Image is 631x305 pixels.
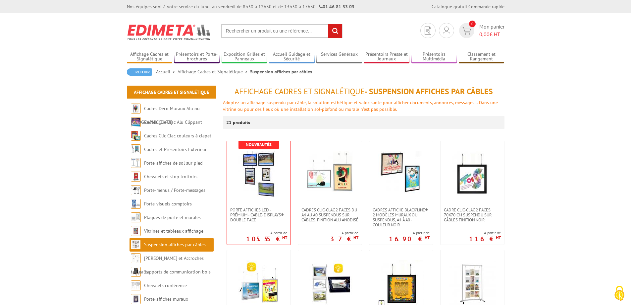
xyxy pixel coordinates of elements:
img: Porte-visuels comptoirs [131,199,141,209]
span: Affichage Cadres et Signalétique [235,86,365,97]
span: A partir de [330,230,358,236]
a: Présentoirs Multimédia [411,51,457,62]
a: Catalogue gratuit [432,4,467,10]
a: Suspension affiches par câbles [144,242,206,248]
a: Vitrines et tableaux affichage [144,228,203,234]
strong: 01 46 81 33 03 [319,4,354,10]
img: devis rapide [462,27,471,35]
a: Chevalets et stop trottoirs [144,174,197,180]
li: Suspension affiches par câbles [250,68,312,75]
span: Mon panier [479,23,504,38]
p: 37 € [330,237,358,241]
img: devis rapide [425,27,431,35]
span: Cadres affiche Black’Line® 2 modèles muraux ou suspendus, A4 à A0 - couleur noir [373,207,430,227]
a: Accueil Guidage et Sécurité [269,51,315,62]
sup: HT [353,235,358,241]
font: Adoptez un affichage suspendu par câble, la solution esthétique et valorisante pour afficher docu... [223,100,498,112]
a: Affichage Cadres et Signalétique [178,69,250,75]
a: Cadres Clic-Clac 2 faces du A4 au A0 suspendus sur câbles, finition alu anodisé [298,207,362,222]
img: Porte-menus / Porte-messages [131,185,141,195]
a: Porte-visuels comptoirs [144,201,192,207]
img: Vitrines et tableaux affichage [131,226,141,236]
img: Cadre Clic-Clac 2 faces 70x70 cm suspendu sur câbles finition noir [449,151,496,197]
img: Cadres Clic-Clac 2 faces du A4 au A0 suspendus sur câbles, finition alu anodisé [307,151,353,197]
a: Affichage Cadres et Signalétique [127,51,173,62]
img: Chevalets conférence [131,280,141,290]
a: Plaques de porte et murales [144,214,201,220]
a: Cadres affiche Black’Line® 2 modèles muraux ou suspendus, A4 à A0 - couleur noir [369,207,433,227]
sup: HT [425,235,430,241]
img: Porte Affiches LED - Prémium - Cable-Displays® Double face [236,151,282,197]
a: Porte-menus / Porte-messages [144,187,205,193]
a: Supports de communication bois [144,269,211,275]
img: Cadres et Présentoirs Extérieur [131,144,141,154]
span: A partir de [246,230,287,236]
sup: HT [282,235,287,241]
a: Cadres et Présentoirs Extérieur [144,146,207,152]
a: Porte-affiches muraux [144,296,188,302]
img: Cookies (fenêtre modale) [611,285,628,302]
a: [PERSON_NAME] et Accroches tableaux [131,255,204,275]
a: Exposition Grilles et Panneaux [222,51,267,62]
a: Affichage Cadres et Signalétique [134,89,209,95]
a: Porte-affiches de sol sur pied [144,160,202,166]
span: A partir de [389,230,430,236]
span: Cadres Clic-Clac 2 faces du A4 au A0 suspendus sur câbles, finition alu anodisé [301,207,358,222]
span: A partir de [469,230,501,236]
a: Porte Affiches LED - Prémium - Cable-Displays® Double face [227,207,290,222]
a: Chevalets conférence [144,282,187,288]
a: Classement et Rangement [459,51,504,62]
a: Présentoirs et Porte-brochures [174,51,220,62]
a: Cadres Clic-Clac couleurs à clapet [144,133,211,139]
a: Cadres Deco Muraux Alu ou [GEOGRAPHIC_DATA] [131,106,200,125]
input: rechercher [328,24,342,38]
img: Cimaises et Accroches tableaux [131,253,141,263]
a: Cadre Clic-Clac 2 faces 70x70 cm suspendu sur câbles finition noir [441,207,504,222]
img: Edimeta [127,20,211,44]
b: Nouveautés [246,142,272,147]
span: Cadre Clic-Clac 2 faces 70x70 cm suspendu sur câbles finition noir [444,207,501,222]
button: Cookies (fenêtre modale) [608,282,631,305]
img: Chevalets et stop trottoirs [131,172,141,182]
span: Porte Affiches LED - Prémium - Cable-Displays® Double face [230,207,287,222]
img: Suspension affiches par câbles [131,240,141,250]
span: € HT [479,31,504,38]
img: Cadres Deco Muraux Alu ou Bois [131,104,141,114]
input: Rechercher un produit ou une référence... [221,24,342,38]
a: Présentoirs Presse et Journaux [364,51,409,62]
a: Services Généraux [316,51,362,62]
h1: - Suspension affiches par câbles [223,87,504,96]
a: devis rapide 0 Mon panier 0,00€ HT [457,23,504,38]
p: 116 € [469,237,501,241]
img: Cadres Clic-Clac couleurs à clapet [131,131,141,141]
span: 0 [469,21,476,27]
a: Retour [127,68,152,76]
div: | [432,3,504,10]
sup: HT [496,235,501,241]
a: Commande rapide [468,4,504,10]
p: 105.55 € [246,237,287,241]
img: Cadres affiche Black’Line® 2 modèles muraux ou suspendus, A4 à A0 - couleur noir [378,151,424,197]
img: Porte-affiches de sol sur pied [131,158,141,168]
img: devis rapide [443,27,450,35]
p: 21 produits [226,116,251,129]
img: Porte-affiches muraux [131,294,141,304]
p: 16.90 € [389,237,430,241]
div: Nos équipes sont à votre service du lundi au vendredi de 8h30 à 12h30 et de 13h30 à 17h30 [127,3,354,10]
a: Cadres Clic-Clac Alu Clippant [144,119,202,125]
img: Plaques de porte et murales [131,212,141,222]
span: 0,00 [479,31,490,38]
a: Accueil [156,69,178,75]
